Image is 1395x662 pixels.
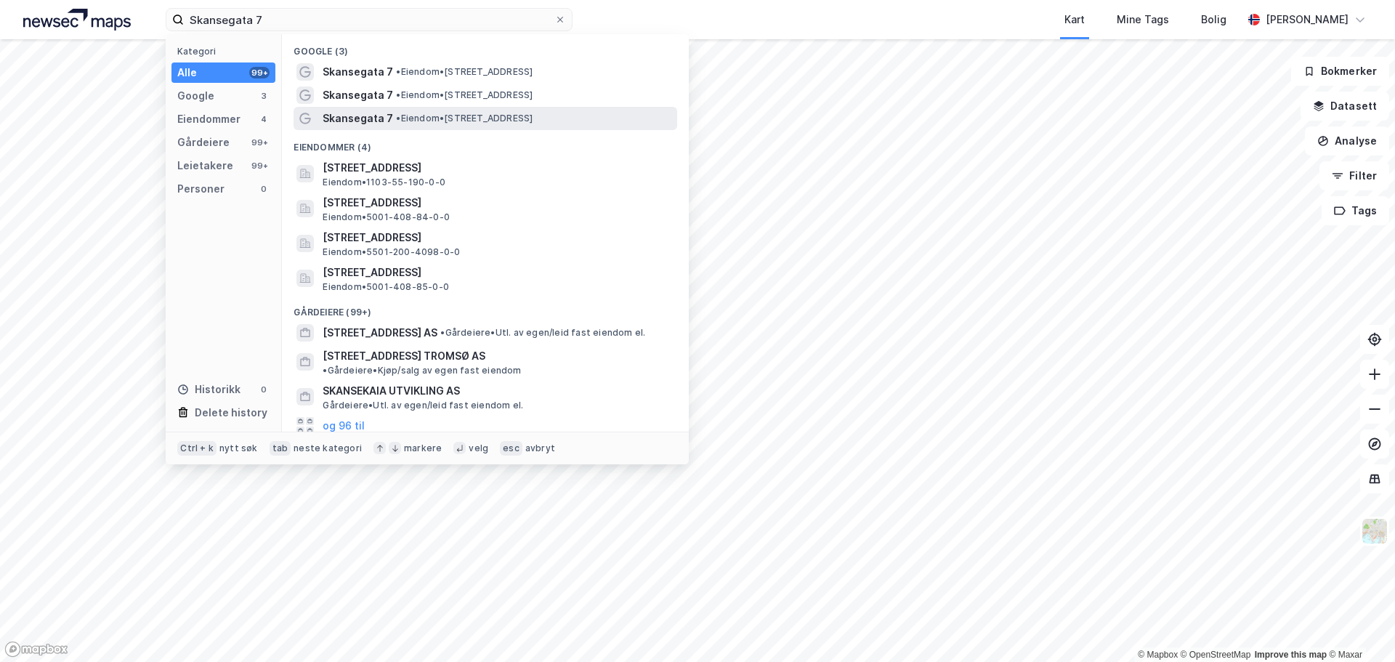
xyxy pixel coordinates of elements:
[258,90,270,102] div: 3
[177,180,225,198] div: Personer
[323,86,393,104] span: Skansegata 7
[258,113,270,125] div: 4
[1117,11,1169,28] div: Mine Tags
[1064,11,1085,28] div: Kart
[177,64,197,81] div: Alle
[404,443,442,454] div: markere
[323,417,365,435] button: og 96 til
[396,113,400,124] span: •
[323,382,671,400] span: SKANSEKAIA UTVIKLING AS
[249,137,270,148] div: 99+
[177,46,275,57] div: Kategori
[396,66,533,78] span: Eiendom • [STREET_ADDRESS]
[1266,11,1348,28] div: [PERSON_NAME]
[177,87,214,105] div: Google
[323,246,460,258] span: Eiendom • 5501-200-4098-0-0
[177,134,230,151] div: Gårdeiere
[1255,650,1327,660] a: Improve this map
[1138,650,1178,660] a: Mapbox
[323,281,449,293] span: Eiendom • 5001-408-85-0-0
[195,404,267,421] div: Delete history
[323,110,393,127] span: Skansegata 7
[500,441,522,456] div: esc
[396,89,533,101] span: Eiendom • [STREET_ADDRESS]
[440,327,445,338] span: •
[23,9,131,31] img: logo.a4113a55bc3d86da70a041830d287a7e.svg
[177,157,233,174] div: Leietakere
[1322,592,1395,662] iframe: Chat Widget
[323,211,450,223] span: Eiendom • 5001-408-84-0-0
[469,443,488,454] div: velg
[1181,650,1251,660] a: OpenStreetMap
[323,63,393,81] span: Skansegata 7
[323,229,671,246] span: [STREET_ADDRESS]
[440,327,645,339] span: Gårdeiere • Utl. av egen/leid fast eiendom el.
[323,400,523,411] span: Gårdeiere • Utl. av egen/leid fast eiendom el.
[1322,196,1389,225] button: Tags
[282,295,689,321] div: Gårdeiere (99+)
[1305,126,1389,156] button: Analyse
[1319,161,1389,190] button: Filter
[258,384,270,395] div: 0
[1361,517,1388,545] img: Z
[294,443,362,454] div: neste kategori
[323,159,671,177] span: [STREET_ADDRESS]
[282,34,689,60] div: Google (3)
[282,130,689,156] div: Eiendommer (4)
[323,194,671,211] span: [STREET_ADDRESS]
[249,160,270,171] div: 99+
[1301,92,1389,121] button: Datasett
[396,89,400,100] span: •
[1322,592,1395,662] div: Kontrollprogram for chat
[323,264,671,281] span: [STREET_ADDRESS]
[323,177,445,188] span: Eiendom • 1103-55-190-0-0
[4,641,68,658] a: Mapbox homepage
[396,66,400,77] span: •
[258,183,270,195] div: 0
[219,443,258,454] div: nytt søk
[249,67,270,78] div: 99+
[177,381,240,398] div: Historikk
[184,9,554,31] input: Søk på adresse, matrikkel, gårdeiere, leietakere eller personer
[323,365,521,376] span: Gårdeiere • Kjøp/salg av egen fast eiendom
[323,365,327,376] span: •
[177,441,217,456] div: Ctrl + k
[323,347,485,365] span: [STREET_ADDRESS] TROMSØ AS
[177,110,240,128] div: Eiendommer
[1201,11,1226,28] div: Bolig
[323,324,437,342] span: [STREET_ADDRESS] AS
[525,443,555,454] div: avbryt
[1291,57,1389,86] button: Bokmerker
[396,113,533,124] span: Eiendom • [STREET_ADDRESS]
[270,441,291,456] div: tab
